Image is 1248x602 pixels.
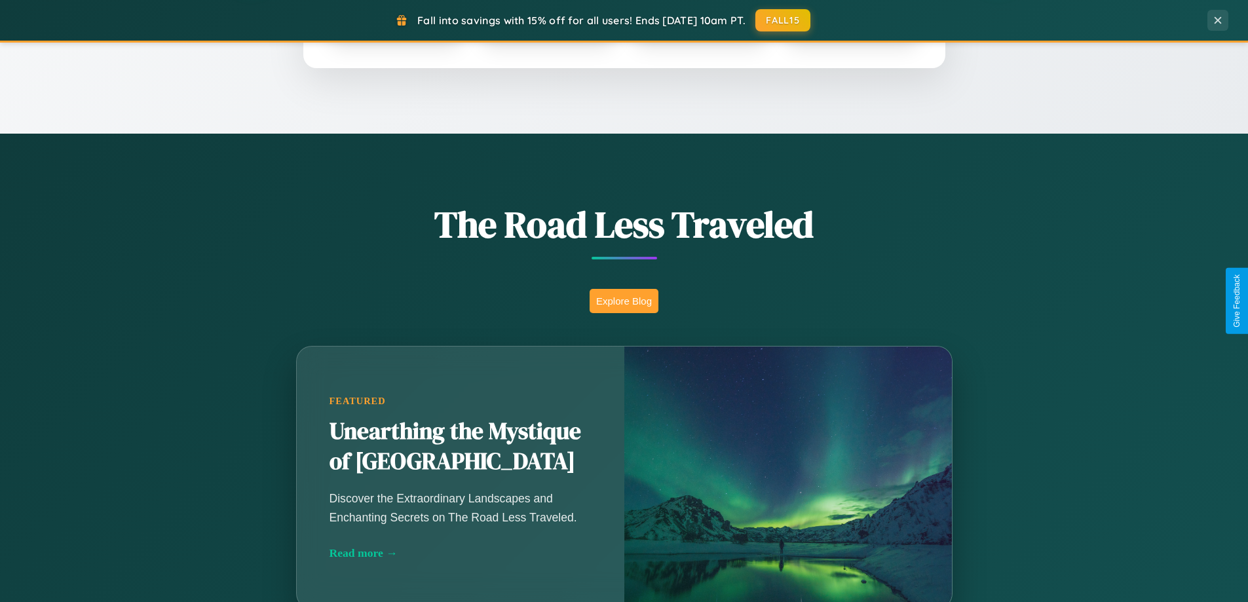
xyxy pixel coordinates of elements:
h1: The Road Less Traveled [231,199,1017,250]
h2: Unearthing the Mystique of [GEOGRAPHIC_DATA] [330,417,592,477]
button: Explore Blog [590,289,658,313]
button: FALL15 [755,9,810,31]
span: Fall into savings with 15% off for all users! Ends [DATE] 10am PT. [417,14,746,27]
p: Discover the Extraordinary Landscapes and Enchanting Secrets on The Road Less Traveled. [330,489,592,526]
div: Give Feedback [1232,274,1241,328]
div: Read more → [330,546,592,560]
div: Featured [330,396,592,407]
